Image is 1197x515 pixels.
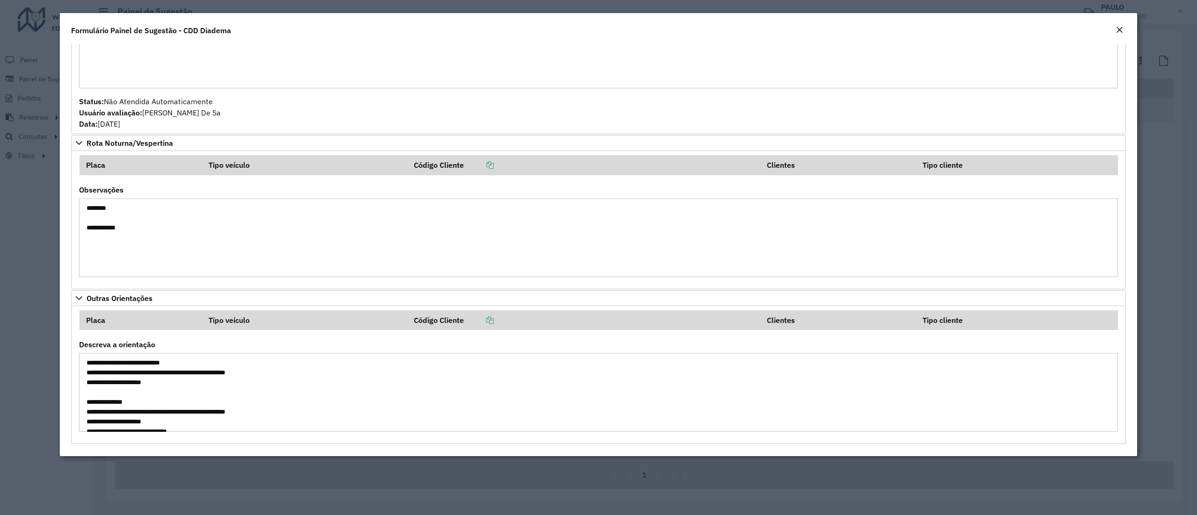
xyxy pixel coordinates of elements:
th: Tipo cliente [916,155,1118,175]
span: Rota Noturna/Vespertina [87,139,173,147]
a: Copiar [464,315,494,325]
th: Código Cliente [407,310,760,330]
th: Clientes [760,310,916,330]
th: Clientes [760,155,916,175]
th: Tipo veículo [202,155,407,175]
strong: Usuário avaliação: [79,108,142,117]
a: Rota Noturna/Vespertina [71,135,1126,151]
a: Outras Orientações [71,290,1126,306]
a: Copiar [464,160,494,170]
strong: Status: [79,97,104,106]
div: Outras Orientações [71,306,1126,444]
label: Descreva a orientação [79,339,155,350]
div: Rota Noturna/Vespertina [71,151,1126,289]
span: Não Atendida Automaticamente [PERSON_NAME] De Sa [DATE] [79,97,221,129]
strong: Data: [79,119,98,129]
th: Código Cliente [407,155,760,175]
em: Fechar [1116,26,1123,34]
span: Outras Orientações [87,294,152,302]
button: Close [1113,24,1126,36]
label: Observações [79,184,123,195]
th: Tipo cliente [916,310,1118,330]
th: Placa [79,155,202,175]
h4: Formulário Painel de Sugestão - CDD Diadema [71,25,231,36]
th: Tipo veículo [202,310,407,330]
th: Placa [79,310,202,330]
